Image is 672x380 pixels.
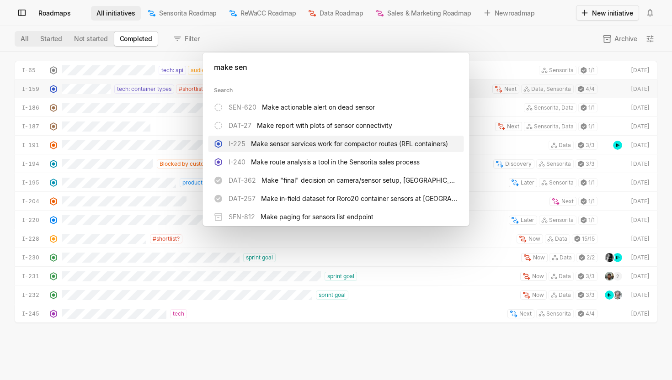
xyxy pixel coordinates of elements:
span: DAT-27 [229,121,251,130]
span: Make paging for sensors list endpoint [261,212,373,222]
span: SEN-620 [229,102,256,112]
span: I-240 [229,157,245,167]
span: DAT-257 [229,194,256,203]
span: Make "final" decision on camera/sensor setup, [GEOGRAPHIC_DATA] [261,175,459,185]
span: Make report with plots of sensor connectivity [257,121,392,130]
span: Make sensor services work for compactor routes (REL containers) [251,139,448,148]
span: Make route analysis a tool in the Sensorita sales process [251,157,420,167]
span: Make actionable alert on dead sensor [262,102,375,112]
span: I-225 [229,139,245,148]
span: DAT-362 [229,175,256,185]
span: Make in-field dataset for Roro20 container sensors at [GEOGRAPHIC_DATA] [261,194,459,203]
input: Command and search... [203,53,469,80]
span: SEN-812 [229,212,255,222]
div: Search [210,84,469,97]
